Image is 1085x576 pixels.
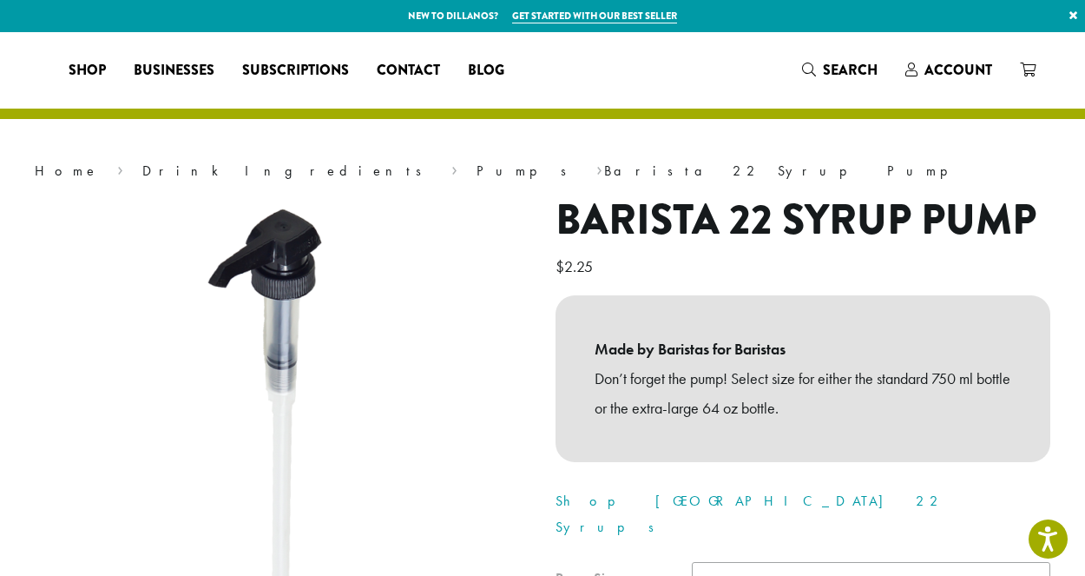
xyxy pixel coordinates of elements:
span: Search [823,60,878,80]
a: Pumps [477,162,578,180]
a: Get started with our best seller [512,9,677,23]
span: Account [924,60,992,80]
span: Subscriptions [242,60,349,82]
span: Contact [377,60,440,82]
span: › [596,155,602,182]
b: Made by Baristas for Baristas [595,334,1011,364]
h1: Barista 22 Syrup Pump [556,195,1050,246]
nav: Breadcrumb [35,161,1050,182]
span: › [451,155,457,182]
span: Blog [468,60,504,82]
a: Drink Ingredients [142,162,433,180]
bdi: 2.25 [556,256,597,276]
a: Shop [55,56,120,84]
p: Don’t forget the pump! Select size for either the standard 750 ml bottle or the extra-large 64 oz... [595,364,1011,423]
span: $ [556,256,564,276]
span: Businesses [134,60,214,82]
a: Search [788,56,891,84]
span: › [117,155,123,182]
a: Home [35,162,99,180]
a: Shop [GEOGRAPHIC_DATA] 22 Syrups [556,492,944,536]
span: Shop [69,60,106,82]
